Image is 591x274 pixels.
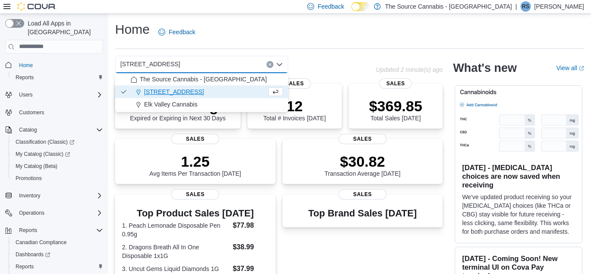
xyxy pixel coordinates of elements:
[16,151,70,158] span: My Catalog (Classic)
[12,149,103,159] span: My Catalog (Classic)
[16,190,44,201] button: Inventory
[16,60,36,71] a: Home
[144,87,204,96] span: [STREET_ADDRESS]
[149,153,241,177] div: Avg Items Per Transaction [DATE]
[171,189,219,200] span: Sales
[369,97,422,115] p: $369.85
[16,107,103,118] span: Customers
[16,60,103,71] span: Home
[16,190,103,201] span: Inventory
[12,249,54,260] a: Dashboards
[233,264,269,274] dd: $37.99
[2,59,106,71] button: Home
[16,125,40,135] button: Catalog
[115,73,288,86] button: The Source Cannabis - [GEOGRAPHIC_DATA]
[155,23,199,41] a: Feedback
[12,237,70,248] a: Canadian Compliance
[122,208,269,219] h3: Top Product Sales [DATE]
[169,28,195,36] span: Feedback
[122,264,229,273] dt: 3. Uncut Gems Liquid Diamonds 1G
[24,19,103,36] span: Load All Apps in [GEOGRAPHIC_DATA]
[462,163,575,189] h3: [DATE] - [MEDICAL_DATA] choices are now saved when receiving
[16,239,67,246] span: Canadian Compliance
[520,1,531,12] div: Ryan Swayze
[16,90,36,100] button: Users
[122,221,229,239] dt: 1. Peach Lemonade Disposable Pen 0.95g
[12,249,103,260] span: Dashboards
[16,225,41,235] button: Reports
[16,163,58,170] span: My Catalog (Beta)
[324,153,401,170] p: $30.82
[12,237,103,248] span: Canadian Compliance
[12,137,103,147] span: Classification (Classic)
[324,153,401,177] div: Transaction Average [DATE]
[19,126,37,133] span: Catalog
[16,175,42,182] span: Promotions
[376,66,443,73] p: Updated 2 minute(s) ago
[17,2,56,11] img: Cova
[16,225,103,235] span: Reports
[351,11,352,12] span: Dark Mode
[9,172,106,184] button: Promotions
[122,243,229,260] dt: 2. Dragons Breath All In One Disposable 1x1G
[522,1,530,12] span: RS
[16,125,103,135] span: Catalog
[12,72,103,83] span: Reports
[19,91,32,98] span: Users
[263,97,326,115] p: 12
[351,2,369,11] input: Dark Mode
[19,192,40,199] span: Inventory
[556,64,584,71] a: View allExternal link
[12,173,45,184] a: Promotions
[12,72,37,83] a: Reports
[12,161,61,171] a: My Catalog (Beta)
[9,261,106,273] button: Reports
[2,89,106,101] button: Users
[2,224,106,236] button: Reports
[379,78,412,89] span: Sales
[19,227,37,234] span: Reports
[9,71,106,84] button: Reports
[12,161,103,171] span: My Catalog (Beta)
[267,61,273,68] button: Clear input
[115,86,288,98] button: [STREET_ADDRESS]
[16,251,50,258] span: Dashboards
[115,73,288,111] div: Choose from the following options
[12,137,78,147] a: Classification (Classic)
[515,1,517,12] p: |
[19,210,45,216] span: Operations
[2,106,106,119] button: Customers
[16,208,48,218] button: Operations
[16,107,48,118] a: Customers
[171,134,219,144] span: Sales
[144,100,197,109] span: Elk Valley Cannabis
[233,220,269,231] dd: $77.98
[16,139,74,145] span: Classification (Classic)
[278,78,311,89] span: Sales
[2,124,106,136] button: Catalog
[579,66,584,71] svg: External link
[12,173,103,184] span: Promotions
[2,190,106,202] button: Inventory
[369,97,422,122] div: Total Sales [DATE]
[453,61,517,75] h2: What's new
[385,1,512,12] p: The Source Cannabis - [GEOGRAPHIC_DATA]
[12,149,74,159] a: My Catalog (Classic)
[16,208,103,218] span: Operations
[12,261,37,272] a: Reports
[9,136,106,148] a: Classification (Classic)
[2,207,106,219] button: Operations
[16,263,34,270] span: Reports
[9,160,106,172] button: My Catalog (Beta)
[16,74,34,81] span: Reports
[338,189,386,200] span: Sales
[263,97,326,122] div: Total # Invoices [DATE]
[19,62,33,69] span: Home
[9,236,106,248] button: Canadian Compliance
[149,153,241,170] p: 1.25
[338,134,386,144] span: Sales
[9,148,106,160] a: My Catalog (Classic)
[12,261,103,272] span: Reports
[19,109,44,116] span: Customers
[276,61,283,68] button: Close list of options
